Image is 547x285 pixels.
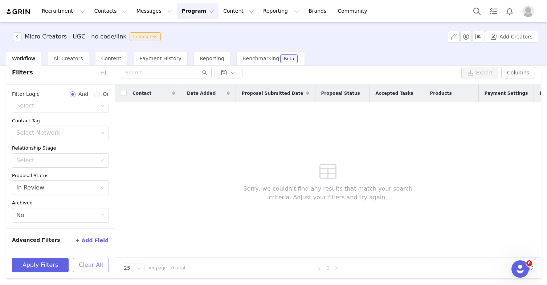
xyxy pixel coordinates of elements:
[232,184,424,202] span: Sorry, we couldn't find any results that match your search criteria. Adjust your filters and try ...
[12,90,40,98] span: Filter Logic
[37,3,90,19] button: Recruitment
[430,90,452,97] span: Products
[323,264,332,272] li: 0
[304,3,333,19] a: Brands
[16,102,97,109] div: Select
[334,266,339,270] i: icon: right
[332,264,341,272] li: Next Page
[202,70,207,75] i: icon: search
[334,3,375,19] a: Community
[25,32,127,41] h3: Micro Creators - UGC - no code/link
[317,266,321,270] i: icon: left
[321,90,360,97] span: Proposal Status
[75,90,91,98] span: And
[315,264,323,272] li: Previous Page
[100,90,109,98] span: Or
[469,3,485,19] button: Search
[6,8,31,15] img: grin logo
[12,236,60,244] span: Advanced Filters
[187,90,216,97] span: Date Added
[242,90,303,97] span: Proposal Submitted Date
[12,172,109,179] div: Proposal Status
[132,90,151,97] span: Contact
[139,56,181,61] span: Payment History
[461,67,498,78] button: Export
[100,158,105,163] i: icon: down
[502,3,518,19] button: Notifications
[511,260,529,278] iframe: Intercom live chat
[130,32,161,41] span: In progress
[376,90,413,97] span: Accepted Tasks
[501,67,535,78] button: Columns
[12,117,109,125] div: Contact Tag
[90,3,132,19] button: Contacts
[12,258,69,272] button: Apply Filters
[16,208,24,222] div: No
[16,181,44,195] div: In Review
[100,103,105,109] i: icon: down
[137,266,141,271] i: icon: down
[16,129,98,137] div: Select Network
[219,3,258,19] button: Content
[12,68,33,77] span: Filters
[518,5,541,17] button: Profile
[324,264,332,272] a: 0
[242,56,279,61] span: Benchmarking
[522,5,534,17] img: placeholder-profile.jpg
[12,199,109,207] div: Archived
[101,56,122,61] span: Content
[485,31,538,42] button: Add Creators
[12,144,109,152] div: Relationship Stage
[121,67,212,78] input: Search...
[101,131,105,136] i: icon: down
[177,3,219,19] button: Program
[16,157,97,164] div: Select
[75,235,109,246] button: + Add Field
[200,56,224,61] span: Reporting
[12,56,35,61] span: Workflow
[259,3,304,19] button: Reporting
[124,264,130,272] div: 25
[526,260,532,266] span: 6
[485,90,528,97] span: Payment Settings
[73,258,109,272] button: Clear All
[147,265,185,271] span: per page | 0 total
[284,57,294,61] div: Beta
[53,56,83,61] span: All Creators
[13,32,164,41] span: [object Object]
[485,3,501,19] a: Tasks
[132,3,177,19] button: Messages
